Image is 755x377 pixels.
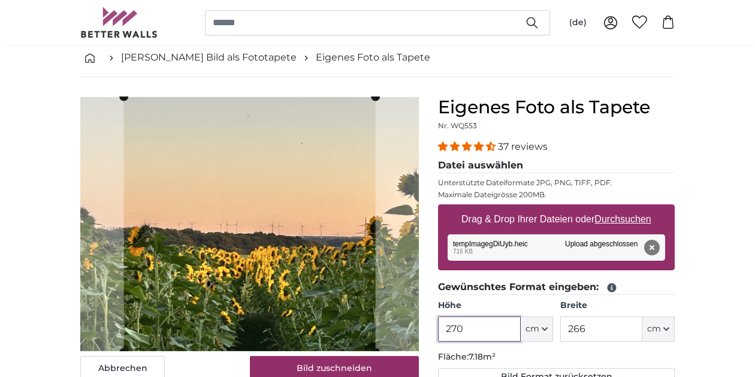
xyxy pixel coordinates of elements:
[80,38,675,77] nav: breadcrumbs
[560,12,596,34] button: (de)
[642,316,675,342] button: cm
[438,158,675,173] legend: Datei auswählen
[438,351,675,363] p: Fläche:
[80,7,158,38] img: Betterwalls
[498,141,548,152] span: 37 reviews
[438,121,477,130] span: Nr. WQ553
[457,207,656,231] label: Drag & Drop Ihrer Dateien oder
[438,190,675,200] p: Maximale Dateigrösse 200MB.
[316,50,430,65] a: Eigenes Foto als Tapete
[438,178,675,188] p: Unterstützte Dateiformate JPG, PNG, TIFF, PDF.
[121,50,297,65] a: [PERSON_NAME] Bild als Fototapete
[438,96,675,118] h1: Eigenes Foto als Tapete
[438,141,498,152] span: 4.32 stars
[560,300,675,312] label: Breite
[521,316,553,342] button: cm
[438,280,675,295] legend: Gewünschtes Format eingeben:
[526,323,539,335] span: cm
[647,323,661,335] span: cm
[438,300,552,312] label: Höhe
[469,351,496,362] span: 7.18m²
[595,214,651,224] u: Durchsuchen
